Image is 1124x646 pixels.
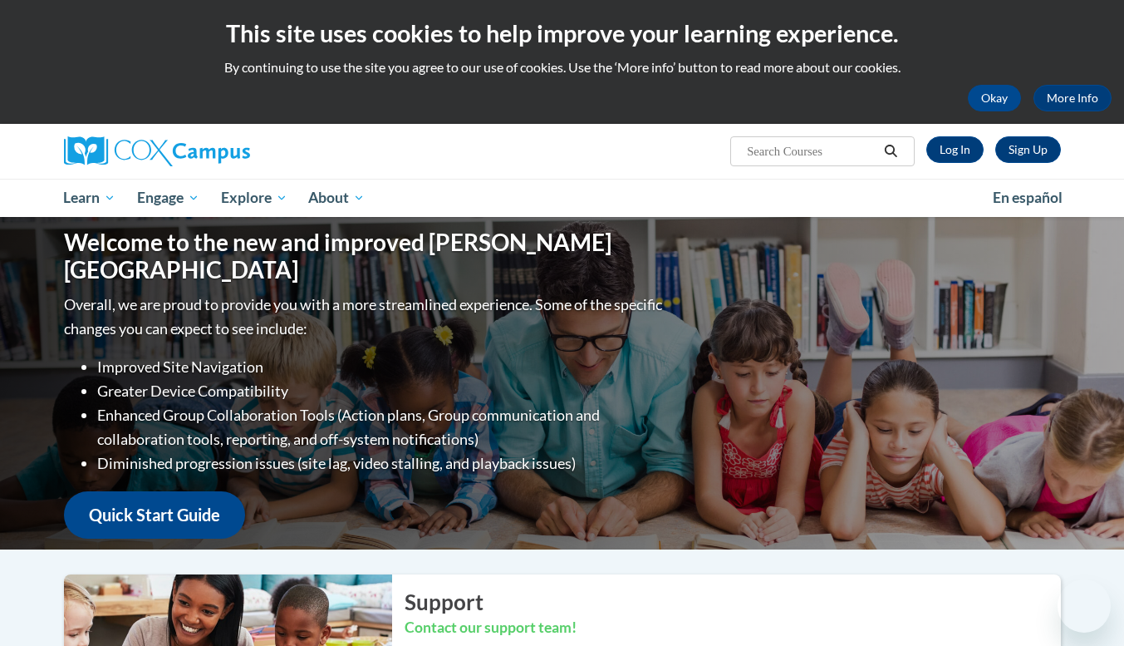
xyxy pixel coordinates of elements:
[97,379,666,403] li: Greater Device Compatibility
[137,188,199,208] span: Engage
[12,58,1112,76] p: By continuing to use the site you agree to our use of cookies. Use the ‘More info’ button to read...
[210,179,298,217] a: Explore
[64,229,666,284] h1: Welcome to the new and improved [PERSON_NAME][GEOGRAPHIC_DATA]
[126,179,210,217] a: Engage
[926,136,984,163] a: Log In
[993,189,1063,206] span: En español
[745,141,878,161] input: Search Courses
[97,451,666,476] li: Diminished progression issues (site lag, video stalling, and playback issues)
[221,188,287,208] span: Explore
[878,141,903,161] button: Search
[1033,85,1112,111] a: More Info
[97,403,666,451] li: Enhanced Group Collaboration Tools (Action plans, Group communication and collaboration tools, re...
[308,188,365,208] span: About
[405,587,1061,617] h2: Support
[297,179,375,217] a: About
[53,179,127,217] a: Learn
[1058,579,1111,633] iframe: Button to launch messaging window
[64,136,380,166] a: Cox Campus
[12,17,1112,50] h2: This site uses cookies to help improve your learning experience.
[995,136,1061,163] a: Register
[97,355,666,379] li: Improved Site Navigation
[405,618,1061,639] h3: Contact our support team!
[64,136,250,166] img: Cox Campus
[968,85,1021,111] button: Okay
[39,179,1086,217] div: Main menu
[64,491,245,539] a: Quick Start Guide
[64,293,666,341] p: Overall, we are proud to provide you with a more streamlined experience. Some of the specific cha...
[982,180,1073,215] a: En español
[63,188,115,208] span: Learn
